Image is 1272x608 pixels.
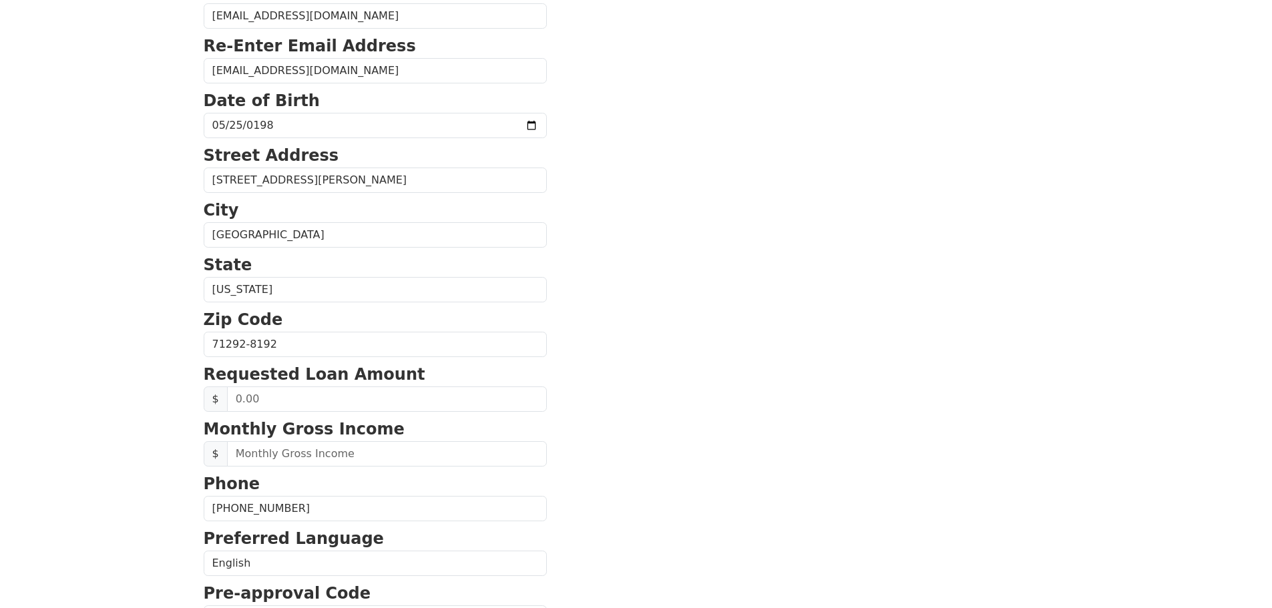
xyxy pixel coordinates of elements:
[204,58,547,83] input: Re-Enter Email Address
[204,332,547,357] input: Zip Code
[204,201,239,220] strong: City
[204,310,283,329] strong: Zip Code
[204,3,547,29] input: Email Address
[204,91,320,110] strong: Date of Birth
[227,441,547,467] input: Monthly Gross Income
[204,496,547,521] input: Phone
[204,37,416,55] strong: Re-Enter Email Address
[204,365,425,384] strong: Requested Loan Amount
[204,417,547,441] p: Monthly Gross Income
[204,584,371,603] strong: Pre-approval Code
[204,168,547,193] input: Street Address
[204,256,252,274] strong: State
[204,441,228,467] span: $
[204,475,260,493] strong: Phone
[204,146,339,165] strong: Street Address
[227,386,547,412] input: 0.00
[204,222,547,248] input: City
[204,386,228,412] span: $
[204,529,384,548] strong: Preferred Language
